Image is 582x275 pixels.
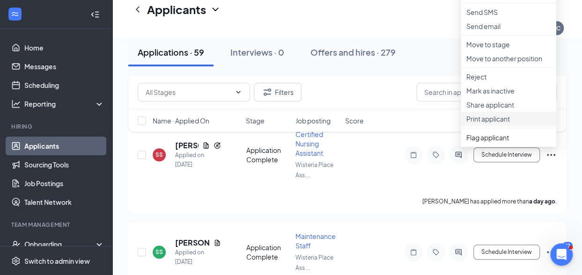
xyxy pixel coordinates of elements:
[295,161,333,179] span: Wisteria Place Ass ...
[24,193,104,211] a: Talent Network
[175,248,221,267] div: Applied on [DATE]
[24,155,104,174] a: Sourcing Tools
[24,239,96,249] div: Onboarding
[202,142,210,149] svg: Document
[24,57,104,76] a: Messages
[24,76,104,94] a: Scheduling
[545,246,557,258] svg: Ellipses
[210,4,221,15] svg: ChevronDown
[295,254,333,271] span: Wisteria Place Ass ...
[175,151,221,169] div: Applied on [DATE]
[155,151,163,159] div: SS
[11,239,21,249] svg: UserCheck
[408,248,419,256] svg: Note
[11,221,103,229] div: Team Management
[230,46,284,58] div: Interviews · 0
[24,174,104,193] a: Job Postings
[553,24,560,32] div: FC
[155,248,163,256] div: SS
[24,38,104,57] a: Home
[214,142,221,149] svg: Reapply
[408,151,419,159] svg: Note
[295,130,323,157] span: Certified Nursing Assistant
[24,99,105,109] div: Reporting
[214,239,221,246] svg: Document
[153,116,209,125] span: Name · Applied On
[246,116,265,125] span: Stage
[453,151,464,159] svg: ActiveChat
[422,197,557,205] p: [PERSON_NAME] has applied more than .
[132,4,143,15] svg: ChevronLeft
[254,83,302,101] button: Filter Filters
[24,256,90,266] div: Switch to admin view
[529,198,555,205] b: a day ago
[473,245,540,260] button: Schedule Interview
[453,248,464,256] svg: ActiveChat
[295,232,336,250] span: Maintenance Staff
[545,149,557,160] svg: Ellipses
[138,46,204,58] div: Applications · 59
[345,116,364,125] span: Score
[90,10,100,19] svg: Collapse
[262,87,273,98] svg: Filter
[175,238,210,248] h5: [PERSON_NAME]
[430,248,442,256] svg: Tag
[295,116,331,125] span: Job posting
[147,1,206,17] h1: Applicants
[10,9,20,19] svg: WorkstreamLogo
[175,140,199,151] h5: [PERSON_NAME]
[11,123,103,130] div: Hiring
[562,242,573,250] div: 92
[11,99,21,109] svg: Analysis
[146,87,231,97] input: All Stages
[473,147,540,162] button: Schedule Interview
[430,151,442,159] svg: Tag
[550,243,573,266] iframe: Intercom live chat
[246,145,290,164] div: Application Complete
[246,243,290,261] div: Application Complete
[11,256,21,266] svg: Settings
[416,83,557,101] input: Search in applications
[235,88,242,96] svg: ChevronDown
[310,46,396,58] div: Offers and hires · 279
[24,137,104,155] a: Applicants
